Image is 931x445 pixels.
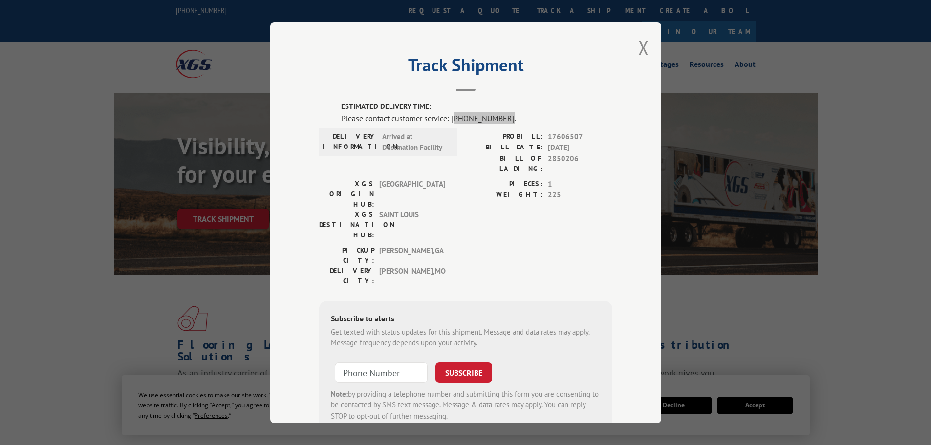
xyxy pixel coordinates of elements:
[435,362,492,382] button: SUBSCRIBE
[379,209,445,240] span: SAINT LOUIS
[638,35,649,61] button: Close modal
[335,362,428,382] input: Phone Number
[331,312,601,326] div: Subscribe to alerts
[319,58,612,77] h2: Track Shipment
[466,131,543,142] label: PROBILL:
[331,388,601,422] div: by providing a telephone number and submitting this form you are consenting to be contacted by SM...
[379,178,445,209] span: [GEOGRAPHIC_DATA]
[341,112,612,124] div: Please contact customer service: [PHONE_NUMBER].
[466,178,543,190] label: PIECES:
[331,389,348,398] strong: Note:
[331,326,601,348] div: Get texted with status updates for this shipment. Message and data rates may apply. Message frequ...
[319,245,374,265] label: PICKUP CITY:
[466,153,543,173] label: BILL OF LADING:
[548,153,612,173] span: 2850206
[322,131,377,153] label: DELIVERY INFORMATION:
[379,245,445,265] span: [PERSON_NAME] , GA
[466,190,543,201] label: WEIGHT:
[548,131,612,142] span: 17606507
[466,142,543,153] label: BILL DATE:
[548,142,612,153] span: [DATE]
[382,131,448,153] span: Arrived at Destination Facility
[319,209,374,240] label: XGS DESTINATION HUB:
[319,178,374,209] label: XGS ORIGIN HUB:
[319,265,374,286] label: DELIVERY CITY:
[548,178,612,190] span: 1
[379,265,445,286] span: [PERSON_NAME] , MO
[341,101,612,112] label: ESTIMATED DELIVERY TIME:
[548,190,612,201] span: 225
